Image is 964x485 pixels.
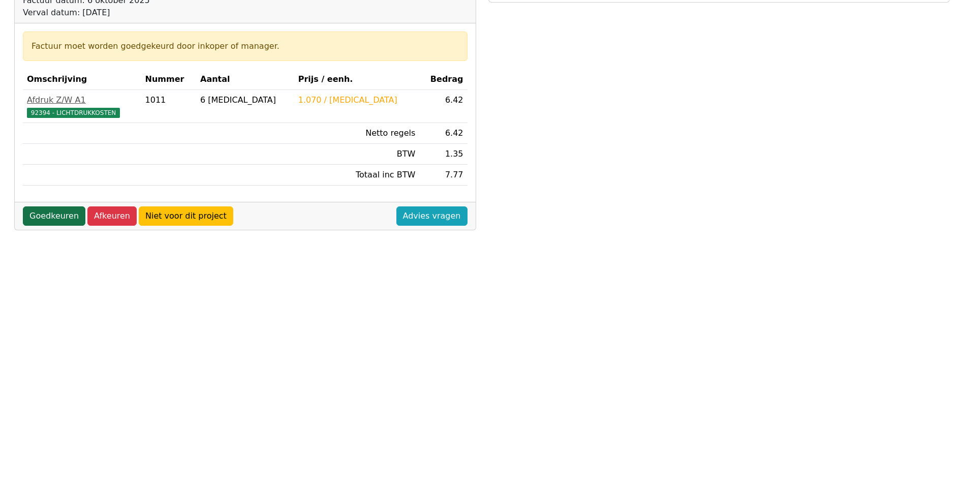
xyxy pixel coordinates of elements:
[27,94,137,106] div: Afdruk Z/W A1
[196,69,294,90] th: Aantal
[87,206,137,226] a: Afkeuren
[298,94,416,106] div: 1.070 / [MEDICAL_DATA]
[23,69,141,90] th: Omschrijving
[139,206,233,226] a: Niet voor dit project
[294,165,420,186] td: Totaal inc BTW
[294,123,420,144] td: Netto regels
[419,90,467,123] td: 6.42
[396,206,468,226] a: Advies vragen
[32,40,459,52] div: Factuur moet worden goedgekeurd door inkoper of manager.
[419,144,467,165] td: 1.35
[419,69,467,90] th: Bedrag
[200,94,290,106] div: 6 [MEDICAL_DATA]
[141,90,196,123] td: 1011
[23,7,267,19] div: Verval datum: [DATE]
[27,108,120,118] span: 92394 - LICHTDRUKKOSTEN
[27,94,137,118] a: Afdruk Z/W A192394 - LICHTDRUKKOSTEN
[141,69,196,90] th: Nummer
[23,206,85,226] a: Goedkeuren
[294,69,420,90] th: Prijs / eenh.
[419,123,467,144] td: 6.42
[294,144,420,165] td: BTW
[419,165,467,186] td: 7.77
